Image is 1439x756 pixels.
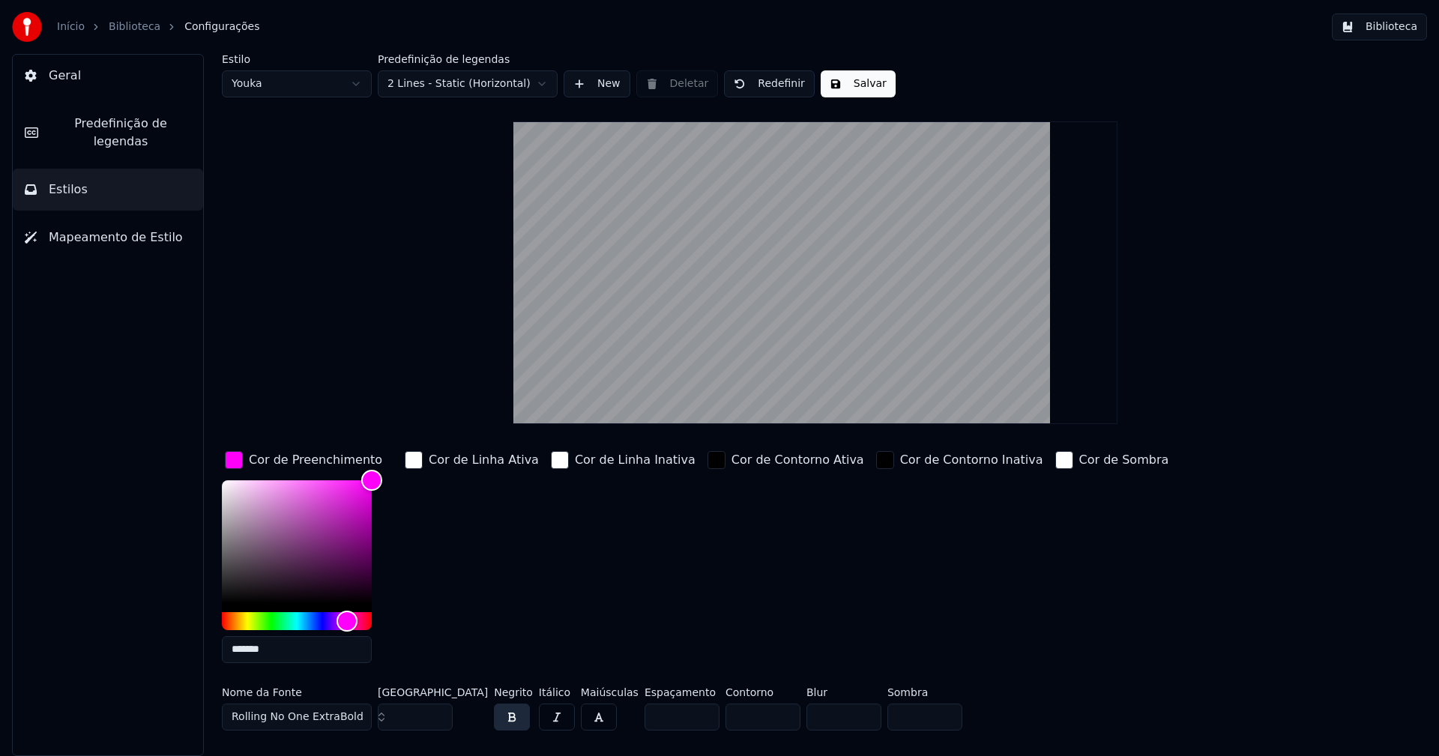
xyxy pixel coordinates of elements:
button: Salvar [821,70,896,97]
label: Negrito [494,687,533,698]
div: Color [222,480,372,603]
button: Geral [13,55,203,97]
button: Cor de Sombra [1052,448,1172,472]
a: Biblioteca [109,19,160,34]
button: Redefinir [724,70,815,97]
label: Predefinição de legendas [378,54,558,64]
div: Cor de Contorno Ativa [731,451,864,469]
div: Hue [222,612,372,630]
button: Predefinição de legendas [13,103,203,163]
button: Cor de Preenchimento [222,448,385,472]
button: Cor de Contorno Ativa [705,448,867,472]
button: Mapeamento de Estilo [13,217,203,258]
label: Estilo [222,54,372,64]
span: Mapeamento de Estilo [49,229,183,247]
img: youka [12,12,42,42]
button: Biblioteca [1332,13,1427,40]
span: Rolling No One ExtraBold [232,710,363,725]
div: Cor de Contorno Inativa [900,451,1043,469]
span: Predefinição de legendas [50,115,191,151]
button: Cor de Linha Ativa [402,448,542,472]
span: Estilos [49,181,88,199]
label: Sombra [887,687,962,698]
div: Cor de Preenchimento [249,451,382,469]
a: Início [57,19,85,34]
label: Itálico [539,687,575,698]
label: Blur [806,687,881,698]
button: New [564,70,630,97]
label: Contorno [725,687,800,698]
div: Cor de Sombra [1079,451,1169,469]
span: Configurações [184,19,259,34]
nav: breadcrumb [57,19,259,34]
label: Espaçamento [645,687,719,698]
label: Maiúsculas [581,687,639,698]
button: Cor de Contorno Inativa [873,448,1046,472]
div: Cor de Linha Inativa [575,451,696,469]
label: [GEOGRAPHIC_DATA] [378,687,488,698]
button: Estilos [13,169,203,211]
button: Cor de Linha Inativa [548,448,699,472]
span: Geral [49,67,81,85]
label: Nome da Fonte [222,687,372,698]
div: Cor de Linha Ativa [429,451,539,469]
